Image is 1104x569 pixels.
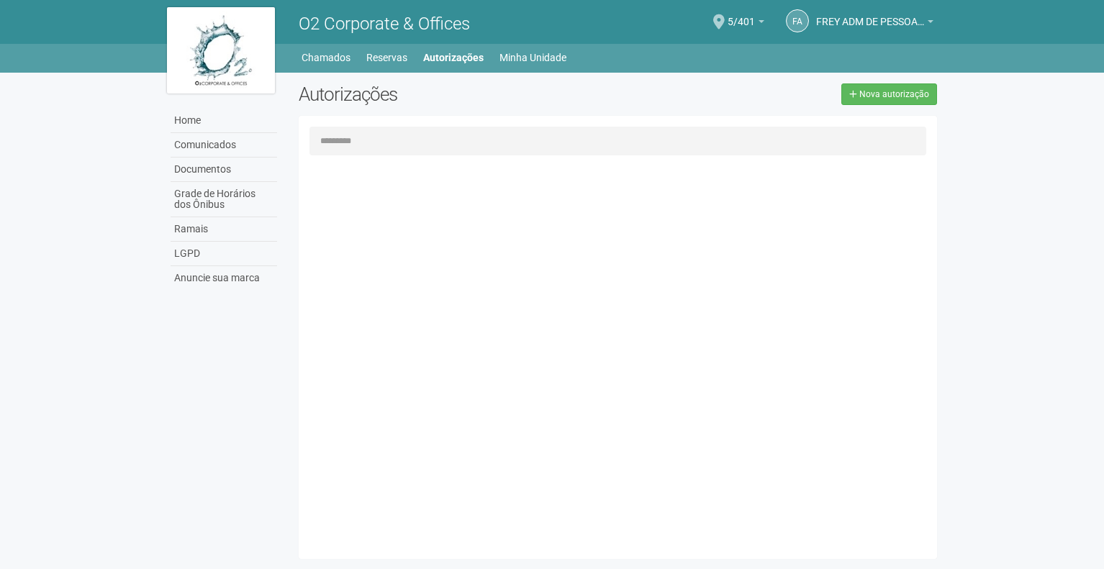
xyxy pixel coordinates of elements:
[423,47,484,68] a: Autorizações
[171,217,277,242] a: Ramais
[171,242,277,266] a: LGPD
[171,182,277,217] a: Grade de Horários dos Ônibus
[728,2,755,27] span: 5/401
[786,9,809,32] a: FA
[841,83,937,105] a: Nova autorização
[859,89,929,99] span: Nova autorização
[171,158,277,182] a: Documentos
[171,133,277,158] a: Comunicados
[816,18,933,29] a: FREY ADM DE PESSOAL LTDA
[302,47,350,68] a: Chamados
[171,266,277,290] a: Anuncie sua marca
[171,109,277,133] a: Home
[167,7,275,94] img: logo.jpg
[299,14,470,34] span: O2 Corporate & Offices
[299,83,607,105] h2: Autorizações
[499,47,566,68] a: Minha Unidade
[728,18,764,29] a: 5/401
[366,47,407,68] a: Reservas
[816,2,924,27] span: FREY ADM DE PESSOAL LTDA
